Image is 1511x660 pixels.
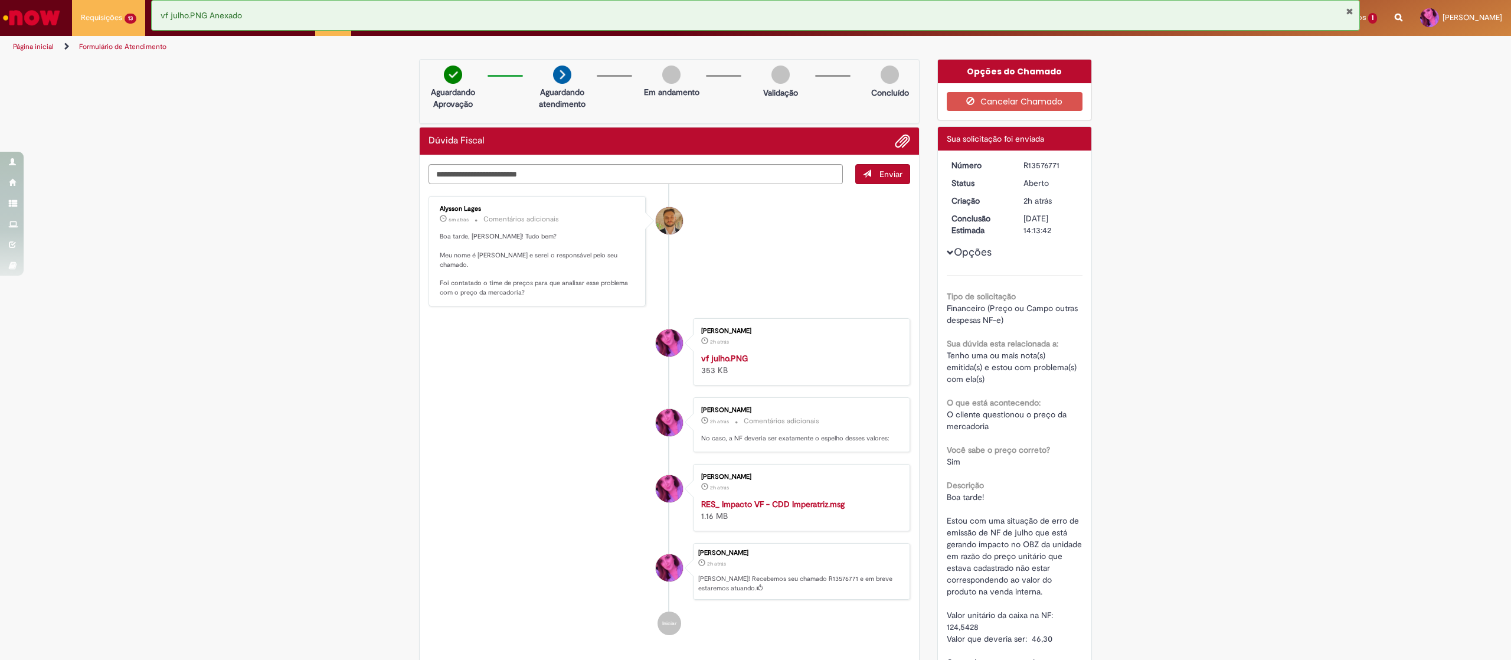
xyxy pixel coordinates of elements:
[534,86,591,110] p: Aguardando atendimento
[424,86,482,110] p: Aguardando Aprovação
[701,498,898,522] div: 1.16 MB
[947,303,1080,325] span: Financeiro (Preço ou Campo outras despesas NF-e)
[701,499,845,509] a: RES_ Impacto VF - CDD Imperatriz.msg
[947,133,1044,144] span: Sua solicitação foi enviada
[855,164,910,184] button: Enviar
[701,407,898,414] div: [PERSON_NAME]
[440,205,636,213] div: Alysson Lages
[763,87,798,99] p: Validação
[947,397,1041,408] b: O que está acontecendo:
[947,445,1050,455] b: Você sabe o preço correto?
[943,177,1015,189] dt: Status
[707,560,726,567] time: 29/09/2025 13:13:39
[895,133,910,149] button: Adicionar anexos
[429,164,843,185] textarea: Digite sua mensagem aqui...
[701,473,898,481] div: [PERSON_NAME]
[871,87,909,99] p: Concluído
[1,6,62,30] img: ServiceNow
[553,66,571,84] img: arrow-next.png
[701,352,898,376] div: 353 KB
[429,543,910,600] li: Lizandra Henriques Silva
[449,216,469,223] time: 29/09/2025 15:27:51
[943,213,1015,236] dt: Conclusão Estimada
[9,36,999,58] ul: Trilhas de página
[710,484,729,491] time: 29/09/2025 13:11:24
[644,86,699,98] p: Em andamento
[444,66,462,84] img: check-circle-green.png
[744,416,819,426] small: Comentários adicionais
[947,409,1069,432] span: O cliente questionou o preço da mercadoria
[656,207,683,234] div: Alysson Lages
[81,12,122,24] span: Requisições
[1023,177,1078,189] div: Aberto
[1023,195,1052,206] span: 2h atrás
[79,42,166,51] a: Formulário de Atendimento
[701,353,748,364] a: vf julho.PNG
[1346,6,1353,16] button: Fechar Notificação
[125,14,136,24] span: 13
[710,338,729,345] time: 29/09/2025 13:23:13
[947,291,1016,302] b: Tipo de solicitação
[947,338,1058,349] b: Sua dúvida esta relacionada a:
[429,184,910,647] ul: Histórico de tíquete
[698,550,904,557] div: [PERSON_NAME]
[707,560,726,567] span: 2h atrás
[943,195,1015,207] dt: Criação
[710,418,729,425] span: 2h atrás
[698,574,904,593] p: [PERSON_NAME]! Recebemos seu chamado R13576771 e em breve estaremos atuando.
[449,216,469,223] span: 6m atrás
[1023,195,1078,207] div: 29/09/2025 13:13:39
[429,136,485,146] h2: Dúvida Fiscal Histórico de tíquete
[656,475,683,502] div: Lizandra Henriques Silva
[656,409,683,436] div: Lizandra Henriques Silva
[938,60,1092,83] div: Opções do Chamado
[879,169,902,179] span: Enviar
[710,484,729,491] span: 2h atrás
[947,480,984,491] b: Descrição
[1368,13,1377,24] span: 1
[656,554,683,581] div: Lizandra Henriques Silva
[1443,12,1502,22] span: [PERSON_NAME]
[947,350,1079,384] span: Tenho uma ou mais nota(s) emitida(s) e estou com problema(s) com ela(s)
[710,418,729,425] time: 29/09/2025 13:22:25
[13,42,54,51] a: Página inicial
[1023,159,1078,171] div: R13576771
[656,329,683,357] div: Lizandra Henriques Silva
[1023,195,1052,206] time: 29/09/2025 13:13:39
[947,92,1083,111] button: Cancelar Chamado
[881,66,899,84] img: img-circle-grey.png
[701,328,898,335] div: [PERSON_NAME]
[701,434,898,443] p: No caso, a NF deveria ser exatamente o espelho desses valores:
[771,66,790,84] img: img-circle-grey.png
[161,10,242,21] span: vf julho.PNG Anexado
[440,232,636,297] p: Boa tarde, [PERSON_NAME]! Tudo bem? Meu nome é [PERSON_NAME] e serei o responsável pelo seu chama...
[1023,213,1078,236] div: [DATE] 14:13:42
[710,338,729,345] span: 2h atrás
[943,159,1015,171] dt: Número
[483,214,559,224] small: Comentários adicionais
[662,66,681,84] img: img-circle-grey.png
[947,456,960,467] span: Sim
